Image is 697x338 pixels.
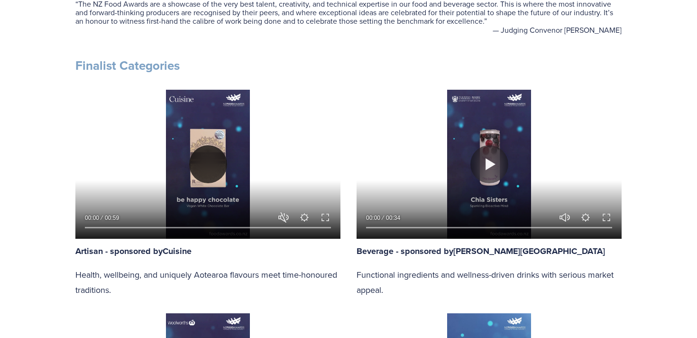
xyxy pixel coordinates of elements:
[357,267,622,297] p: Functional ingredients and wellness-driven drinks with serious market appeal.
[163,245,192,257] strong: Cuisine
[366,225,612,231] input: Seek
[75,267,340,297] p: Health, wellbeing, and uniquely Aotearoa flavours meet time-honoured traditions.
[75,26,622,34] figcaption: — Judging Convenor [PERSON_NAME]
[75,245,163,257] strong: Artisan - sponsored by
[366,213,383,223] div: Current time
[470,145,508,183] button: Play
[75,56,180,75] strong: Finalist Categories
[101,213,121,223] div: Duration
[85,225,331,231] input: Seek
[357,245,453,257] strong: Beverage - sponsored by
[383,213,403,223] div: Duration
[453,245,605,257] strong: [PERSON_NAME][GEOGRAPHIC_DATA]
[163,245,192,257] a: Cuisine
[453,245,605,257] a: [PERSON_NAME][GEOGRAPHIC_DATA]
[484,16,487,26] span: ”
[85,213,101,223] div: Current time
[189,145,227,183] button: Play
